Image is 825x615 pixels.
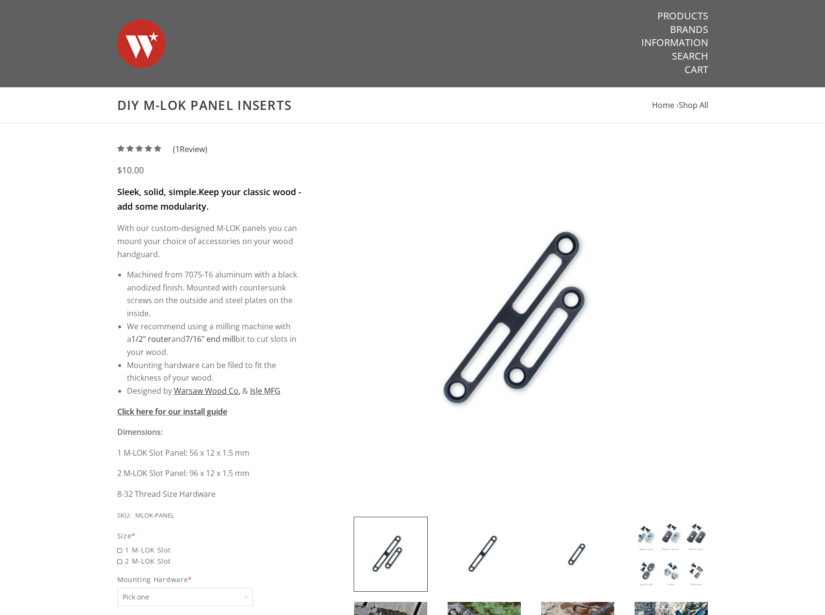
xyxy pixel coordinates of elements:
a: Click here for our install guide [117,406,227,417]
a: (1Review) [117,144,207,154]
li: Mounting hardware can be filed to fit the thickness of your wood. [127,359,303,384]
div: Size [117,530,303,541]
li: › [676,99,708,112]
p: 2 M-LOK Slot Panel: 96 x 12 x 1.5 mm [117,467,303,480]
p: 8-32 Thread Size Hardware [117,488,303,501]
strong: Dimensions: [117,427,163,437]
li: Designed by & [127,384,303,398]
li: We recommend using a milling machine with a and bit to cut slots in your wood. [127,320,303,359]
a: Search [672,50,708,62]
div: MLOK-PANEL [135,510,174,521]
a: Cart [685,63,708,76]
span: ( Review) [173,143,207,156]
strong: Sleek, solid, simple. [117,186,199,198]
img: DIY M-LOK Panel Inserts [448,517,521,591]
a: Shop All [679,100,708,110]
strong: Keep your classic wood - add some modularity. [117,186,301,212]
img: DIY M-LOK Panel Inserts [541,517,614,591]
span: With our custom-designed M-LOK panels you can mount your choice of accessories on your wood handg... [117,223,297,259]
a: 1/2" router [131,334,171,344]
a: 7/16" end mill [186,334,235,344]
a: Information [641,36,708,49]
span: $10.00 [117,164,144,176]
div: SKU: [117,510,130,521]
img: DIY M-LOK Panel Inserts [354,517,427,591]
a: Home [652,100,674,110]
select: Mounting Hardware* [117,588,253,607]
span: Mounting Hardware [117,574,303,585]
a: Products [657,10,708,22]
p: 1 M-LOK Slot Panel: 56 x 12 x 1.5 mm [117,446,303,460]
span: 2 M-LOK Slot [117,555,303,567]
span: 1 M-LOK Slot [117,544,303,555]
img: DIY M-LOK Panel Inserts [354,143,708,497]
h1: DIY M-LOK Panel Inserts [117,97,708,113]
a: Isle MFG [250,385,280,396]
img: Warsaw Wood Co. [117,10,166,77]
li: Machined from 7075-T6 aluminum with a black anodized finish. Mounted with countersunk screws on t... [127,268,303,320]
img: DIY M-LOK Panel Inserts [635,517,708,591]
a: Warsaw Wood Co. [174,385,240,396]
a: Brands [670,23,708,36]
span: 1 [175,144,180,154]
